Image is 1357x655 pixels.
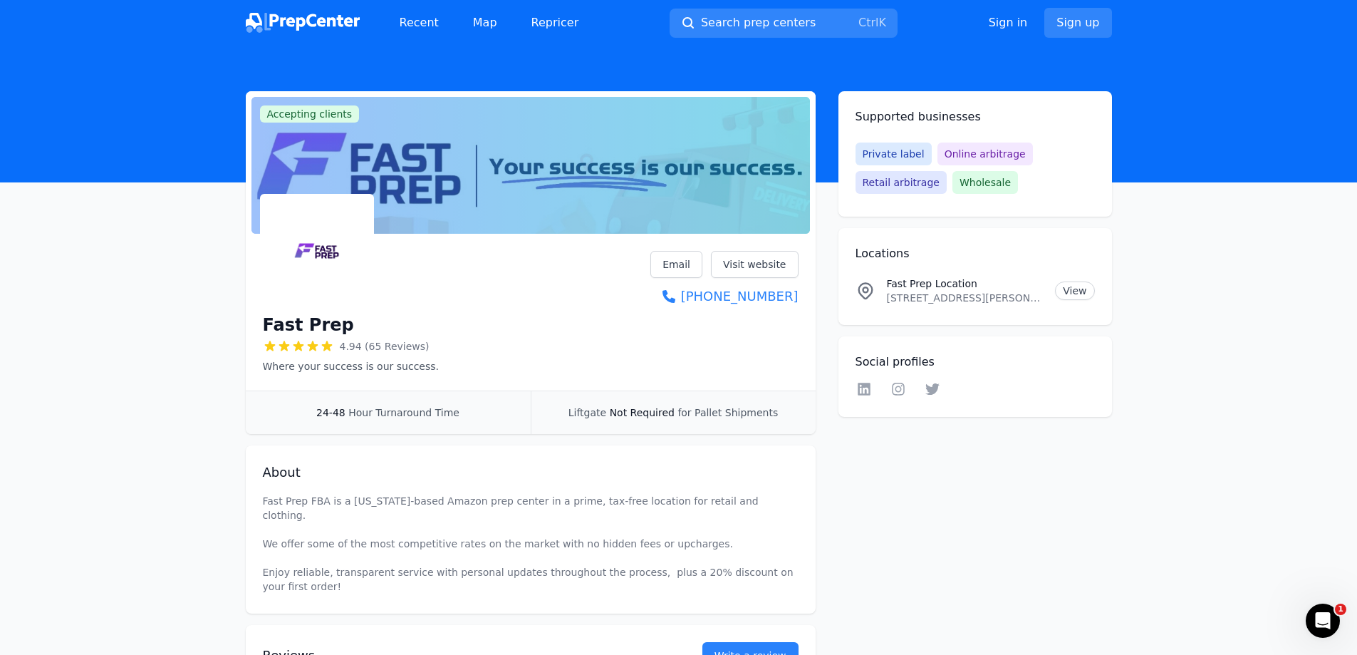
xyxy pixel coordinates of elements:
[462,9,509,37] a: Map
[856,245,1095,262] h2: Locations
[568,407,606,418] span: Liftgate
[856,143,932,165] span: Private label
[937,143,1033,165] span: Online arbitrage
[263,463,799,483] h2: About
[878,16,886,29] kbd: K
[610,407,675,418] span: Not Required
[260,105,360,123] span: Accepting clients
[316,407,345,418] span: 24-48
[650,287,798,306] a: [PHONE_NUMBER]
[677,407,778,418] span: for Pallet Shipments
[952,171,1018,194] span: Wholesale
[263,197,371,305] img: Fast Prep
[263,494,799,594] p: Fast Prep FBA is a [US_STATE]-based Amazon prep center in a prime, tax-free location for retail a...
[887,291,1044,305] p: [STREET_ADDRESS][PERSON_NAME]
[388,9,450,37] a: Recent
[670,9,898,38] button: Search prep centersCtrlK
[989,14,1028,31] a: Sign in
[856,108,1095,125] h2: Supported businesses
[1306,604,1340,638] iframe: Intercom live chat
[263,314,354,336] h1: Fast Prep
[856,171,947,194] span: Retail arbitrage
[263,359,439,373] p: Where your success is our success.
[650,251,702,278] a: Email
[1335,604,1346,615] span: 1
[711,251,799,278] a: Visit website
[348,407,459,418] span: Hour Turnaround Time
[520,9,591,37] a: Repricer
[858,16,878,29] kbd: Ctrl
[856,354,1095,371] h2: Social profiles
[887,277,1044,291] p: Fast Prep Location
[1044,8,1111,38] a: Sign up
[701,14,816,31] span: Search prep centers
[1055,282,1094,300] a: View
[246,13,360,33] img: PrepCenter
[340,339,430,354] span: 4.94 (65 Reviews)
